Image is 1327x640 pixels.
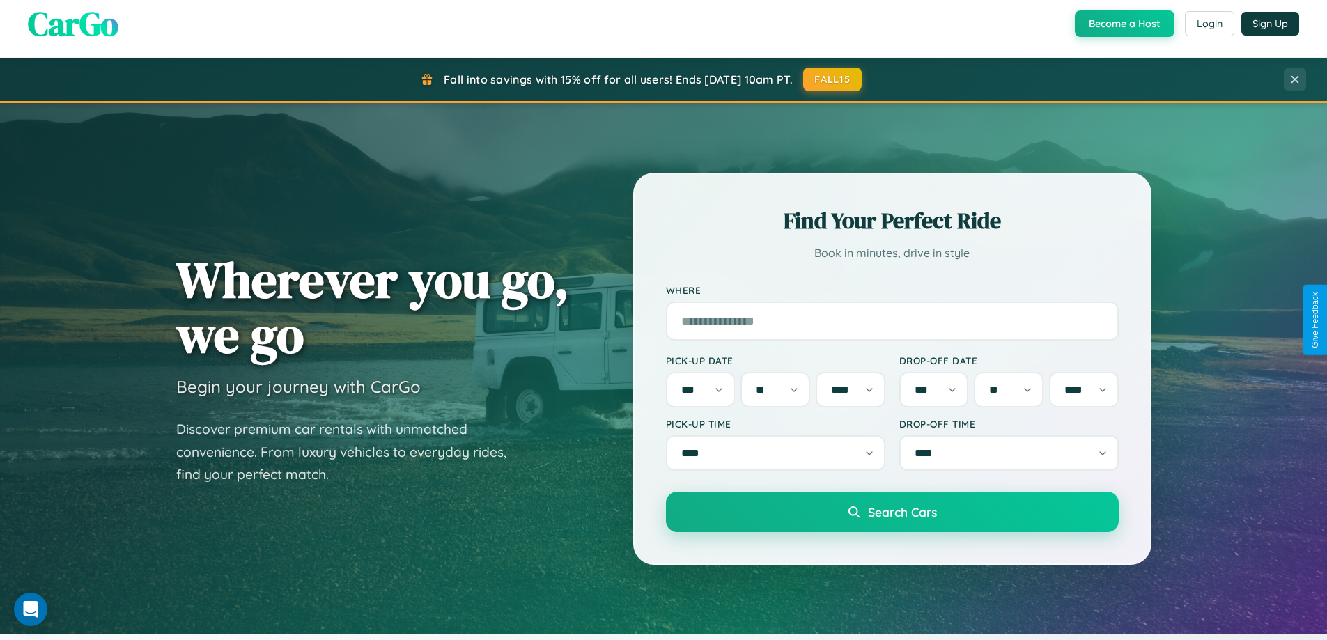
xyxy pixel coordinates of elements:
span: Fall into savings with 15% off for all users! Ends [DATE] 10am PT. [444,72,793,86]
label: Drop-off Date [899,354,1119,366]
span: Search Cars [868,504,937,520]
button: Login [1185,11,1234,36]
button: FALL15 [803,68,862,91]
label: Pick-up Date [666,354,885,366]
h2: Find Your Perfect Ride [666,205,1119,236]
h1: Wherever you go, we go [176,252,569,362]
span: CarGo [28,1,118,47]
label: Pick-up Time [666,418,885,430]
div: Open Intercom Messenger [14,593,47,626]
p: Discover premium car rentals with unmatched convenience. From luxury vehicles to everyday rides, ... [176,418,525,486]
button: Sign Up [1241,12,1299,36]
label: Drop-off Time [899,418,1119,430]
div: Give Feedback [1310,292,1320,348]
h3: Begin your journey with CarGo [176,376,421,397]
button: Become a Host [1075,10,1174,37]
button: Search Cars [666,492,1119,532]
p: Book in minutes, drive in style [666,243,1119,263]
label: Where [666,284,1119,296]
